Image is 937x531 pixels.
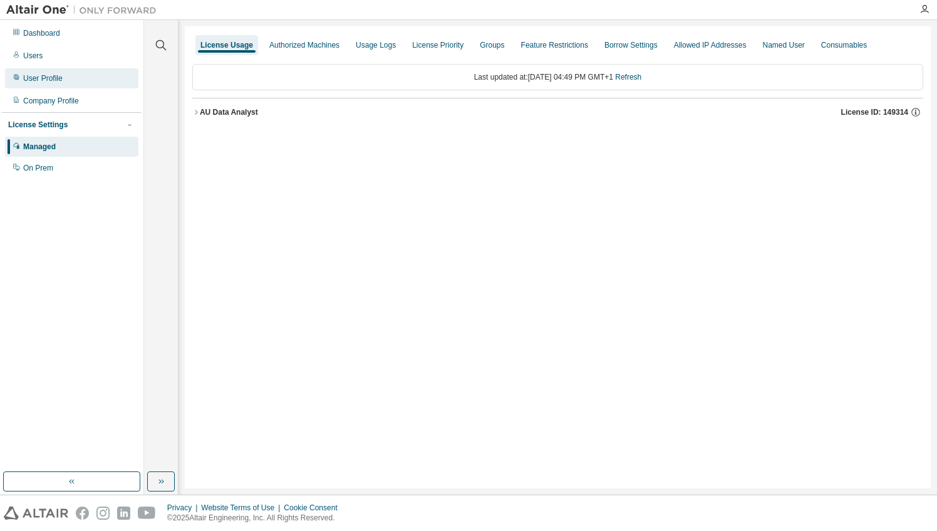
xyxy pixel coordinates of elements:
[23,73,63,83] div: User Profile
[23,96,79,106] div: Company Profile
[6,4,163,16] img: Altair One
[821,40,867,50] div: Consumables
[412,40,463,50] div: License Priority
[192,98,923,126] button: AU Data AnalystLicense ID: 149314
[23,142,56,152] div: Managed
[192,64,923,90] div: Last updated at: [DATE] 04:49 PM GMT+1
[762,40,804,50] div: Named User
[8,120,68,130] div: License Settings
[96,507,110,520] img: instagram.svg
[138,507,156,520] img: youtube.svg
[200,107,258,117] div: AU Data Analyst
[167,513,345,523] p: © 2025 Altair Engineering, Inc. All Rights Reserved.
[269,40,339,50] div: Authorized Machines
[23,163,53,173] div: On Prem
[521,40,588,50] div: Feature Restrictions
[201,503,284,513] div: Website Terms of Use
[604,40,658,50] div: Borrow Settings
[674,40,747,50] div: Allowed IP Addresses
[615,73,641,81] a: Refresh
[480,40,504,50] div: Groups
[23,51,43,61] div: Users
[117,507,130,520] img: linkedin.svg
[356,40,396,50] div: Usage Logs
[200,40,253,50] div: License Usage
[4,507,68,520] img: altair_logo.svg
[167,503,201,513] div: Privacy
[76,507,89,520] img: facebook.svg
[23,28,60,38] div: Dashboard
[284,503,344,513] div: Cookie Consent
[841,107,908,117] span: License ID: 149314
